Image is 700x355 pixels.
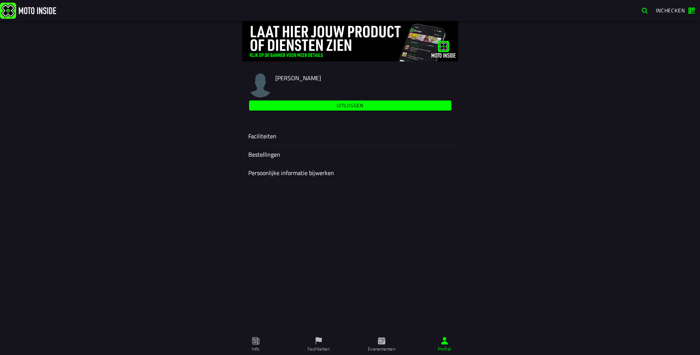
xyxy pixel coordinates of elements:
ion-label: Evenementen [368,346,395,352]
ion-label: Profiel [438,346,451,352]
ion-label: Bestellingen [248,150,452,159]
img: user-profile-image [248,73,272,97]
ion-label: Faciliteiten [248,132,452,141]
ion-label: Faciliteiten [307,346,330,352]
ion-label: Info [252,346,259,352]
ion-button: Uitloggen [249,100,451,111]
a: Inchecken [652,4,699,16]
ion-label: Persoonlijke informatie bijwerken [248,168,452,177]
span: Inchecken [656,6,685,14]
img: 4Lg0uCZZgYSq9MW2zyHRs12dBiEH1AZVHKMOLPl0.jpg [242,21,458,61]
span: [PERSON_NAME] [275,73,321,82]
